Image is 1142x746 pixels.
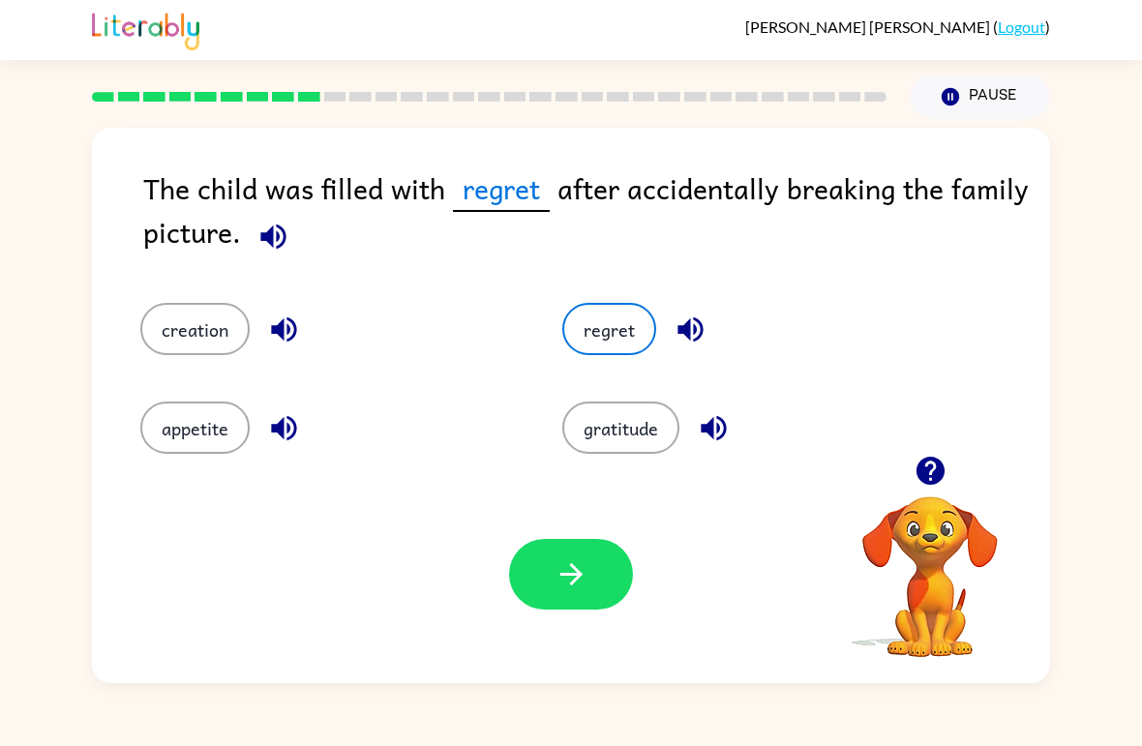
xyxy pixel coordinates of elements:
span: [PERSON_NAME] [PERSON_NAME] [745,17,993,36]
div: The child was filled with after accidentally breaking the family picture. [143,166,1050,264]
button: Pause [910,75,1050,119]
video: Your browser must support playing .mp4 files to use Literably. Please try using another browser. [833,466,1027,660]
button: appetite [140,402,250,454]
button: regret [562,303,656,355]
span: regret [453,166,550,212]
button: gratitude [562,402,679,454]
img: Literably [92,8,199,50]
button: creation [140,303,250,355]
a: Logout [998,17,1045,36]
div: ( ) [745,17,1050,36]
